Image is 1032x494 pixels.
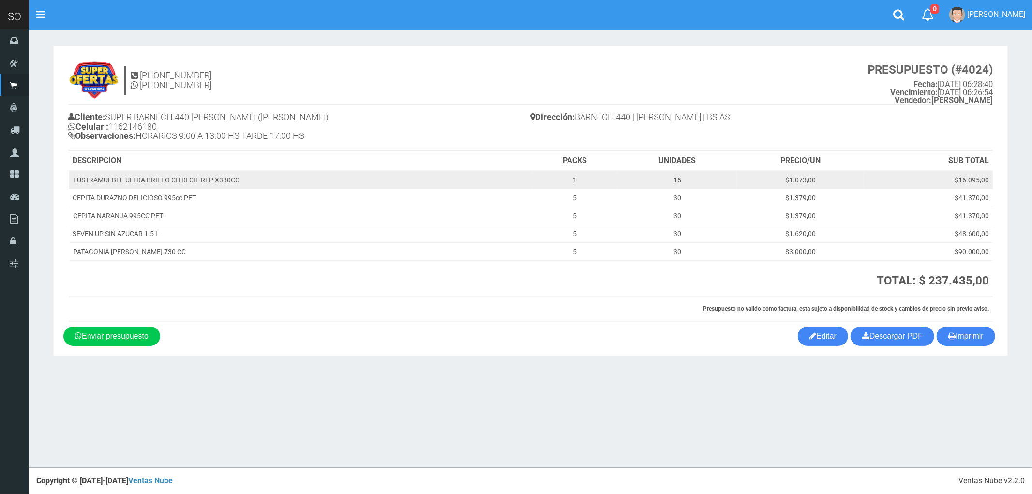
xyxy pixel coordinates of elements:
td: $48.600,00 [864,225,993,243]
small: [DATE] 06:28:40 [DATE] 06:26:54 [867,63,993,105]
strong: Fecha: [913,80,938,89]
strong: Presupuesto no valido como factura, esta sujeto a disponibilidad de stock y cambios de precio sin... [703,305,989,312]
td: $1.073,00 [737,171,864,189]
span: 0 [930,4,939,14]
td: $1.620,00 [737,225,864,243]
a: Ventas Nube [128,476,173,485]
strong: Copyright © [DATE]-[DATE] [36,476,173,485]
td: 5 [533,225,617,243]
strong: Vencimiento: [890,88,938,97]
td: 5 [533,207,617,225]
a: Editar [798,327,848,346]
td: 15 [617,171,737,189]
td: PATAGONIA [PERSON_NAME] 730 CC [69,243,533,261]
td: $41.370,00 [864,189,993,207]
b: Observaciones: [68,131,135,141]
span: [PERSON_NAME] [967,10,1025,19]
b: Cliente: [68,112,105,122]
td: SEVEN UP SIN AZUCAR 1.5 L [69,225,533,243]
td: 1 [533,171,617,189]
button: Imprimir [937,327,995,346]
th: PACKS [533,151,617,171]
td: $16.095,00 [864,171,993,189]
strong: TOTAL: $ 237.435,00 [877,274,989,287]
td: LUSTRAMUEBLE ULTRA BRILLO CITRI CIF REP X380CC [69,171,533,189]
a: Enviar presupuesto [63,327,160,346]
td: 30 [617,225,737,243]
td: $90.000,00 [864,243,993,261]
span: Enviar presupuesto [82,332,149,340]
td: $3.000,00 [737,243,864,261]
td: 5 [533,243,617,261]
th: SUB TOTAL [864,151,993,171]
td: 5 [533,189,617,207]
td: 30 [617,207,737,225]
td: $1.379,00 [737,207,864,225]
td: $41.370,00 [864,207,993,225]
b: Celular : [68,121,108,132]
strong: PRESUPUESTO (#4024) [867,63,993,76]
div: Ventas Nube v2.2.0 [958,476,1025,487]
th: PRECIO/UN [737,151,864,171]
b: Dirección: [531,112,575,122]
a: Descargar PDF [851,327,934,346]
h4: [PHONE_NUMBER] [PHONE_NUMBER] [131,71,211,90]
td: CEPITA DURAZNO DELICIOSO 995cc PET [69,189,533,207]
th: DESCRIPCION [69,151,533,171]
h4: BARNECH 440 | [PERSON_NAME] | BS AS [531,110,993,127]
td: 30 [617,189,737,207]
td: $1.379,00 [737,189,864,207]
strong: Vendedor: [895,96,931,105]
h4: SUPER BARNECH 440 [PERSON_NAME] ([PERSON_NAME]) 1162146180 HORARIOS 9:00 A 13:00 HS TARDE 17:00 HS [68,110,531,146]
b: [PERSON_NAME] [895,96,993,105]
img: User Image [949,7,965,23]
td: CEPITA NARANJA 995CC PET [69,207,533,225]
img: 9k= [68,61,120,100]
td: 30 [617,243,737,261]
th: UNIDADES [617,151,737,171]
